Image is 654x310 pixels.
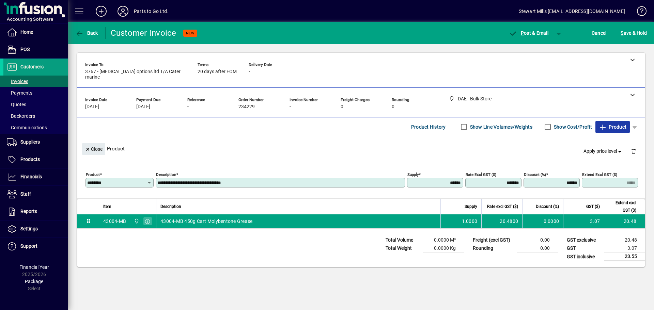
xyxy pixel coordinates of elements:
span: Close [85,144,103,155]
a: Reports [3,203,68,220]
td: GST [563,244,604,252]
span: Discount (%) [536,203,559,210]
a: Payments [3,87,68,99]
span: Quotes [7,102,26,107]
span: S [621,30,623,36]
a: Knowledge Base [632,1,645,23]
button: Close [82,143,105,155]
span: Invoices [7,79,28,84]
a: Products [3,151,68,168]
span: P [521,30,524,36]
span: Package [25,279,43,284]
span: Extend excl GST ($) [608,199,636,214]
td: 0.0000 M³ [423,236,464,244]
button: Apply price level [581,145,626,158]
td: Total Weight [382,244,423,252]
span: [DATE] [85,104,99,110]
span: Description [160,203,181,210]
span: Payments [7,90,32,96]
a: Communications [3,122,68,133]
span: Product [599,121,626,132]
span: DAE - Bulk Store [132,217,140,225]
span: 1.0000 [462,218,478,225]
a: Home [3,24,68,41]
td: 20.48 [604,236,645,244]
span: Product History [411,121,446,132]
td: 0.00 [517,236,558,244]
button: Product History [408,121,449,133]
a: Invoices [3,76,68,87]
span: Item [103,203,111,210]
td: 0.00 [517,244,558,252]
mat-label: Description [156,172,176,177]
div: Product [77,136,645,161]
span: POS [20,47,30,52]
span: Communications [7,125,47,130]
td: 23.55 [604,252,645,261]
app-page-header-button: Back [68,27,106,39]
span: Rate excl GST ($) [487,203,518,210]
button: Save & Hold [619,27,649,39]
span: Reports [20,209,37,214]
span: GST ($) [586,203,600,210]
span: Financial Year [19,264,49,270]
span: Settings [20,226,38,231]
span: Customers [20,64,44,69]
td: Freight (excl GST) [469,236,517,244]
label: Show Cost/Profit [552,124,592,130]
span: ave & Hold [621,28,647,38]
span: NEW [186,31,194,35]
div: 20.4800 [486,218,518,225]
td: 20.48 [604,214,645,228]
mat-label: Product [86,172,100,177]
td: Rounding [469,244,517,252]
div: Stewart Mills [EMAIL_ADDRESS][DOMAIN_NAME] [519,6,625,17]
span: Support [20,243,37,249]
button: Add [90,5,112,17]
mat-label: Supply [407,172,419,177]
td: GST exclusive [563,236,604,244]
a: Backorders [3,110,68,122]
td: Total Volume [382,236,423,244]
a: Quotes [3,99,68,110]
a: Financials [3,168,68,185]
td: 3.07 [604,244,645,252]
button: Delete [625,143,642,159]
app-page-header-button: Close [80,146,107,152]
div: 43004-MB [103,218,126,225]
span: 3767 - [MEDICAL_DATA] options ltd T/A Cater marine [85,69,187,80]
span: Back [75,30,98,36]
button: Profile [112,5,134,17]
mat-label: Discount (%) [524,172,546,177]
span: Home [20,29,33,35]
td: 3.07 [563,214,604,228]
button: Post & Email [505,27,552,39]
a: Suppliers [3,134,68,151]
div: Parts to Go Ltd. [134,6,169,17]
span: 20 days after EOM [198,69,237,75]
span: - [249,69,250,75]
button: Product [595,121,630,133]
span: Apply price level [583,148,623,155]
span: Suppliers [20,139,40,145]
span: Supply [465,203,477,210]
label: Show Line Volumes/Weights [469,124,532,130]
span: Backorders [7,113,35,119]
a: Settings [3,221,68,238]
a: Support [3,238,68,255]
td: 0.0000 [522,214,563,228]
td: GST inclusive [563,252,604,261]
span: - [290,104,291,110]
span: [DATE] [136,104,150,110]
span: Financials [20,174,42,179]
td: 0.0000 Kg [423,244,464,252]
span: ost & Email [509,30,548,36]
a: Staff [3,186,68,203]
mat-label: Extend excl GST ($) [582,172,617,177]
span: Staff [20,191,31,197]
mat-label: Rate excl GST ($) [466,172,496,177]
span: Cancel [592,28,607,38]
div: Customer Invoice [111,28,176,38]
button: Back [74,27,100,39]
span: 0 [392,104,394,110]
